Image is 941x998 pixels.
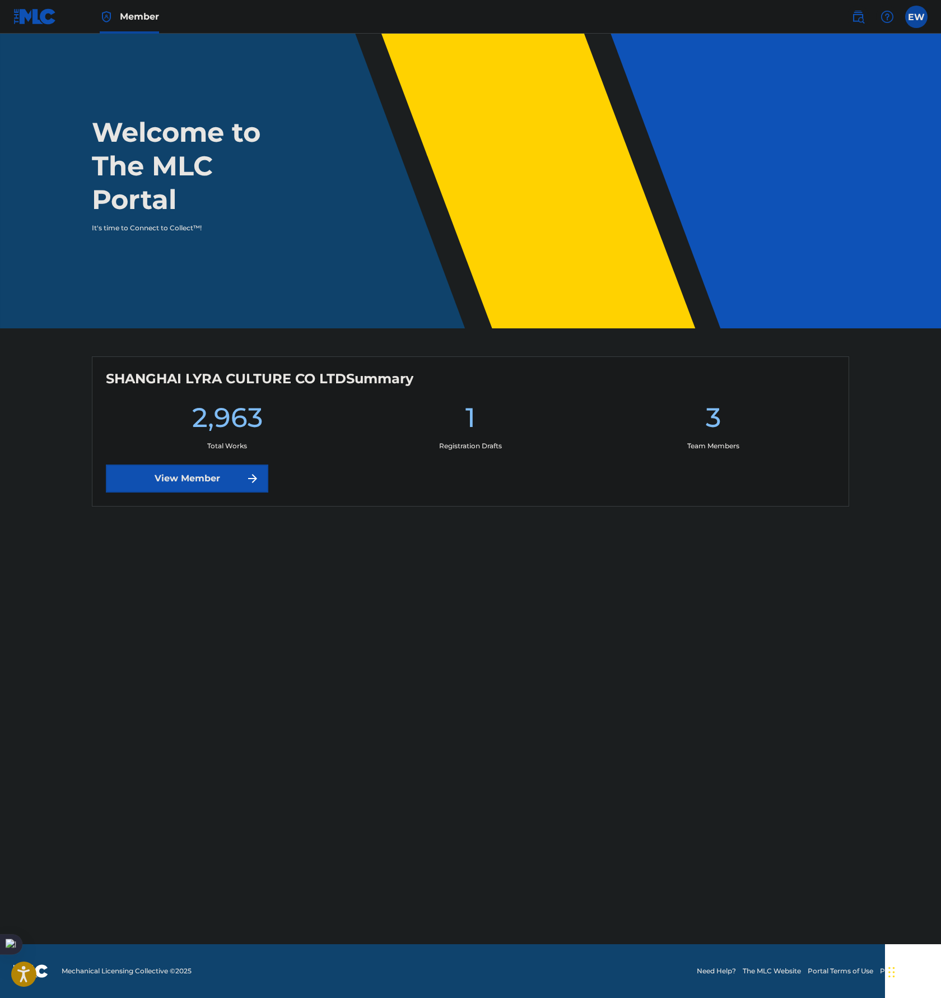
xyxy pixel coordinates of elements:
h1: 2,963 [192,401,263,441]
div: Help [876,6,898,28]
img: logo [13,964,48,978]
h4: SHANGHAI LYRA CULTURE CO LTD [106,370,413,387]
a: The MLC Website [743,966,801,976]
img: search [851,10,865,24]
p: Total Works [207,441,247,451]
img: help [881,10,894,24]
h1: 3 [706,401,721,441]
a: Portal Terms of Use [808,966,873,976]
span: Mechanical Licensing Collective © 2025 [62,966,192,976]
h1: Welcome to The MLC Portal [92,115,301,216]
img: MLC Logo [13,8,57,25]
h1: 1 [465,401,476,441]
iframe: Chat Widget [885,944,941,998]
a: Public Search [847,6,869,28]
p: Team Members [687,441,739,451]
a: Need Help? [697,966,736,976]
p: Registration Drafts [439,441,502,451]
img: Top Rightsholder [100,10,113,24]
div: 拖动 [888,955,895,989]
div: User Menu [905,6,928,28]
a: View Member [106,465,268,493]
a: Privacy Policy [880,966,928,976]
div: 聊天小组件 [885,944,941,998]
img: f7272a7cc735f4ea7f67.svg [246,472,259,485]
p: It's time to Connect to Collect™! [92,223,286,233]
span: Member [120,10,159,23]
